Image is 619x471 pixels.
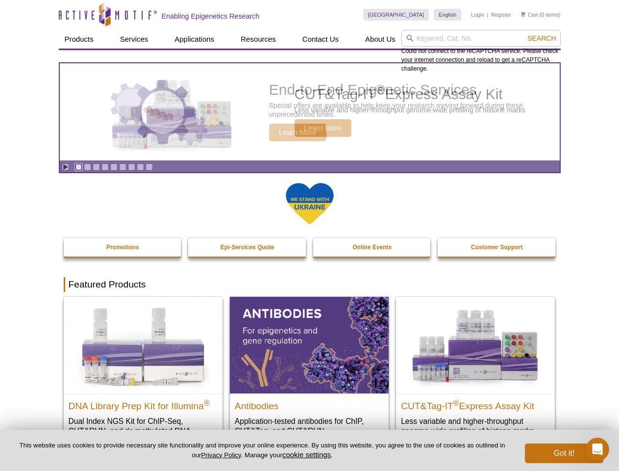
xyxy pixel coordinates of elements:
a: Applications [169,30,220,49]
a: About Us [359,30,401,49]
p: Dual Index NGS Kit for ChIP-Seq, CUT&RUN, and ds methylated DNA assays. [69,416,218,446]
sup: ® [376,82,385,96]
a: Go to slide 9 [146,163,153,171]
input: Keyword, Cat. No. [401,30,561,47]
img: DNA Library Prep Kit for Illumina [64,297,223,393]
img: CUT&Tag-IT Express Assay Kit [91,58,253,166]
span: Search [527,34,556,42]
a: [GEOGRAPHIC_DATA] [363,9,429,21]
button: cookie settings [282,450,331,459]
button: Search [524,34,559,43]
p: Less variable and higher-throughput genome-wide profiling of histone marks [295,105,526,114]
a: Products [59,30,99,49]
a: DNA Library Prep Kit for Illumina DNA Library Prep Kit for Illumina® Dual Index NGS Kit for ChIP-... [64,297,223,455]
a: Contact Us [297,30,345,49]
article: CUT&Tag-IT Express Assay Kit [60,63,560,160]
h2: Featured Products [64,277,556,292]
div: Could not connect to the reCAPTCHA service. Please check your internet connection and reload to g... [401,30,561,73]
img: All Antibodies [230,297,389,393]
a: Epi-Services Quote [188,238,307,257]
a: Privacy Policy [201,451,241,459]
a: Customer Support [438,238,556,257]
strong: Promotions [106,244,139,251]
a: Go to slide 4 [101,163,109,171]
a: Online Events [313,238,432,257]
img: CUT&Tag-IT® Express Assay Kit [396,297,555,393]
strong: Epi-Services Quote [221,244,274,251]
a: Promotions [64,238,182,257]
a: Go to slide 1 [75,163,82,171]
p: Application-tested antibodies for ChIP, CUT&Tag, and CUT&RUN. [235,416,384,436]
p: This website uses cookies to provide necessary site functionality and improve your online experie... [16,441,509,460]
button: Got it! [525,444,603,463]
a: Go to slide 7 [128,163,135,171]
h2: Enabling Epigenetics Research [162,12,260,21]
a: Go to slide 8 [137,163,144,171]
a: All Antibodies Antibodies Application-tested antibodies for ChIP, CUT&Tag, and CUT&RUN. [230,297,389,445]
a: Cart [521,11,538,18]
a: Go to slide 6 [119,163,126,171]
li: | [487,9,489,21]
a: Resources [235,30,282,49]
a: Go to slide 5 [110,163,118,171]
img: We Stand With Ukraine [285,182,334,226]
a: Services [114,30,154,49]
p: Less variable and higher-throughput genome-wide profiling of histone marks​. [401,416,550,436]
h2: CUT&Tag-IT Express Assay Kit [401,396,550,411]
a: CUT&Tag-IT® Express Assay Kit CUT&Tag-IT®Express Assay Kit Less variable and higher-throughput ge... [396,297,555,445]
strong: Online Events [352,244,392,251]
h2: CUT&Tag-IT Express Assay Kit [295,87,526,102]
h2: Antibodies [235,396,384,411]
sup: ® [204,398,210,407]
strong: Customer Support [471,244,522,251]
h2: DNA Library Prep Kit for Illumina [69,396,218,411]
img: Your Cart [521,12,525,17]
span: Learn More [295,119,352,137]
iframe: Intercom live chat [586,438,609,461]
a: English [434,9,461,21]
a: Go to slide 3 [93,163,100,171]
a: Register [491,11,511,18]
a: CUT&Tag-IT Express Assay Kit CUT&Tag-IT®Express Assay Kit Less variable and higher-throughput gen... [60,63,560,160]
li: (0 items) [521,9,561,21]
a: Go to slide 2 [84,163,91,171]
a: Toggle autoplay [62,163,69,171]
sup: ® [453,398,459,407]
a: Login [471,11,484,18]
